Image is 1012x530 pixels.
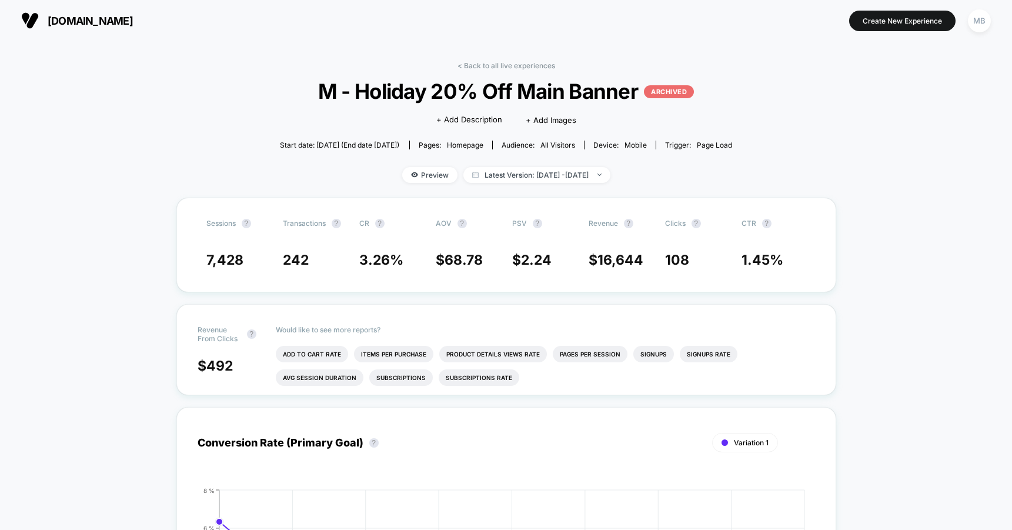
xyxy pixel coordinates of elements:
[198,325,241,343] span: Revenue From Clicks
[665,252,689,268] span: 108
[206,252,243,268] span: 7,428
[369,369,433,386] li: Subscriptions
[644,85,694,98] p: ARCHIVED
[359,219,369,228] span: CR
[968,9,991,32] div: MB
[402,167,457,183] span: Preview
[624,219,633,228] button: ?
[734,438,769,447] span: Variation 1
[680,346,737,362] li: Signups Rate
[457,61,555,70] a: < Back to all live experiences
[439,369,519,386] li: Subscriptions Rate
[436,252,483,268] span: $
[633,346,674,362] li: Signups
[526,115,576,125] span: + Add Images
[447,141,483,149] span: homepage
[964,9,994,33] button: MB
[624,141,647,149] span: mobile
[457,219,467,228] button: ?
[21,12,39,29] img: Visually logo
[502,141,575,149] div: Audience:
[280,141,399,149] span: Start date: [DATE] (End date [DATE])
[533,219,542,228] button: ?
[512,252,552,268] span: $
[597,252,643,268] span: 16,644
[589,219,618,228] span: Revenue
[762,219,771,228] button: ?
[584,141,656,149] span: Device:
[359,252,403,268] span: 3.26 %
[354,346,433,362] li: Items Per Purchase
[692,219,701,228] button: ?
[375,219,385,228] button: ?
[369,438,379,448] button: ?
[302,79,710,104] span: M - Holiday 20% Off Main Banner
[463,167,610,183] span: Latest Version: [DATE] - [DATE]
[436,219,452,228] span: AOV
[206,358,233,374] span: 492
[849,11,956,31] button: Create New Experience
[283,252,309,268] span: 242
[665,219,686,228] span: Clicks
[665,141,732,149] div: Trigger:
[283,219,326,228] span: Transactions
[472,172,479,178] img: calendar
[206,219,236,228] span: Sessions
[445,252,483,268] span: 68.78
[521,252,552,268] span: 2.24
[553,346,627,362] li: Pages Per Session
[332,219,341,228] button: ?
[540,141,575,149] span: All Visitors
[436,114,502,126] span: + Add Description
[419,141,483,149] div: Pages:
[512,219,527,228] span: PSV
[742,219,756,228] span: CTR
[242,219,251,228] button: ?
[247,329,256,339] button: ?
[276,325,814,334] p: Would like to see more reports?
[276,369,363,386] li: Avg Session Duration
[697,141,732,149] span: Page Load
[439,346,547,362] li: Product Details Views Rate
[18,11,136,30] button: [DOMAIN_NAME]
[198,358,233,374] span: $
[597,174,602,176] img: end
[589,252,643,268] span: $
[48,15,133,27] span: [DOMAIN_NAME]
[742,252,783,268] span: 1.45 %
[203,486,215,494] tspan: 8 %
[276,346,348,362] li: Add To Cart Rate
